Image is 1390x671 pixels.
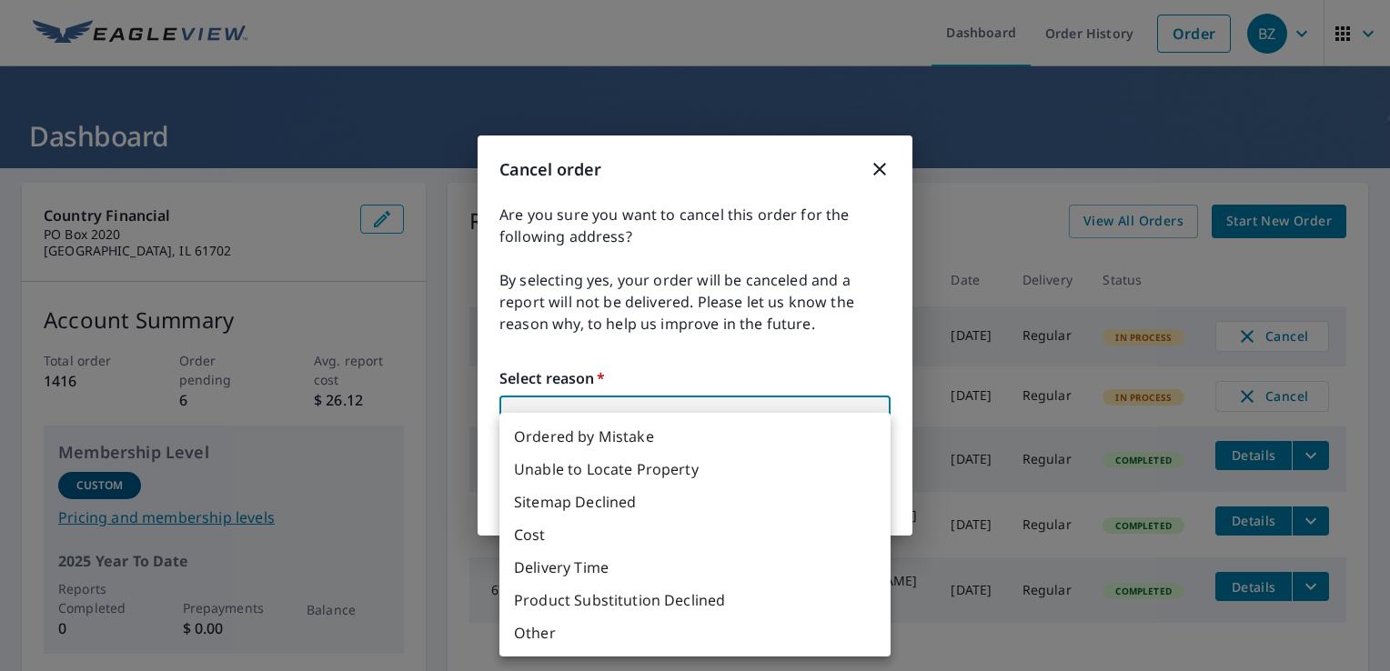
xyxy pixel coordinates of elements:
li: Ordered by Mistake [499,420,891,453]
li: Cost [499,518,891,551]
li: Delivery Time [499,551,891,584]
li: Other [499,616,891,649]
li: Product Substitution Declined [499,584,891,616]
li: Sitemap Declined [499,486,891,518]
li: Unable to Locate Property [499,453,891,486]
